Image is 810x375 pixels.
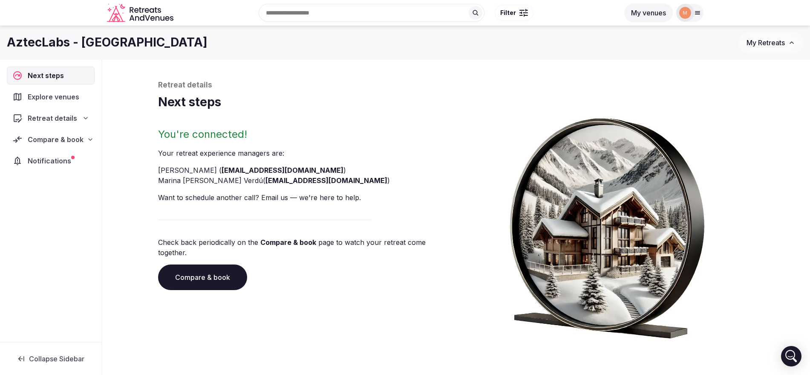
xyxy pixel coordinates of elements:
[28,113,77,123] span: Retreat details
[679,7,691,19] img: marina
[158,175,453,186] li: Marina [PERSON_NAME] Verdú ( )
[781,346,801,366] div: Open Intercom Messenger
[624,3,673,22] button: My venues
[158,128,453,141] h2: You're connected!
[260,238,316,247] a: Compare & book
[28,70,67,81] span: Next steps
[158,94,755,110] h1: Next steps
[222,166,343,174] a: [EMAIL_ADDRESS][DOMAIN_NAME]
[29,355,84,363] span: Collapse Sidebar
[738,32,803,53] button: My Retreats
[7,67,95,84] a: Next steps
[500,9,516,17] span: Filter
[7,152,95,170] a: Notifications
[158,192,453,203] p: Want to schedule another call? Email us — we're here to help.
[7,349,95,368] button: Collapse Sidebar
[624,9,673,17] a: My venues
[158,237,453,258] p: Check back periodically on the page to watch your retreat come together.
[158,265,247,290] a: Compare & book
[28,156,75,166] span: Notifications
[107,3,175,23] svg: Retreats and Venues company logo
[28,92,83,102] span: Explore venues
[495,5,533,21] button: Filter
[265,176,387,185] a: [EMAIL_ADDRESS][DOMAIN_NAME]
[7,88,95,106] a: Explore venues
[158,80,755,90] p: Retreat details
[747,38,785,47] span: My Retreats
[158,148,453,158] p: Your retreat experience manager s are :
[28,134,84,145] span: Compare & book
[494,110,721,339] img: Winter chalet retreat in picture frame
[158,165,453,175] li: [PERSON_NAME] ( )
[7,34,208,51] h1: AztecLabs - [GEOGRAPHIC_DATA]
[107,3,175,23] a: Visit the homepage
